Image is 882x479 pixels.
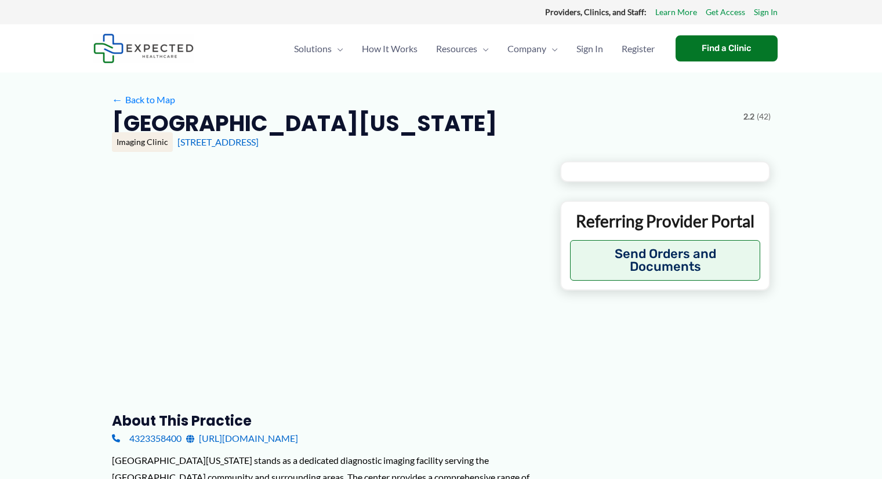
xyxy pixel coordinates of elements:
[546,28,558,69] span: Menu Toggle
[332,28,343,69] span: Menu Toggle
[545,7,647,17] strong: Providers, Clinics, and Staff:
[743,109,754,124] span: 2.2
[754,5,778,20] a: Sign In
[676,35,778,61] a: Find a Clinic
[706,5,745,20] a: Get Access
[353,28,427,69] a: How It Works
[436,28,477,69] span: Resources
[362,28,418,69] span: How It Works
[177,136,259,147] a: [STREET_ADDRESS]
[622,28,655,69] span: Register
[112,109,497,137] h2: [GEOGRAPHIC_DATA][US_STATE]
[186,430,298,447] a: [URL][DOMAIN_NAME]
[498,28,567,69] a: CompanyMenu Toggle
[757,109,771,124] span: (42)
[567,28,612,69] a: Sign In
[112,91,175,108] a: ←Back to Map
[507,28,546,69] span: Company
[112,412,542,430] h3: About this practice
[93,34,194,63] img: Expected Healthcare Logo - side, dark font, small
[112,132,173,152] div: Imaging Clinic
[294,28,332,69] span: Solutions
[576,28,603,69] span: Sign In
[612,28,664,69] a: Register
[655,5,697,20] a: Learn More
[570,211,761,231] p: Referring Provider Portal
[285,28,353,69] a: SolutionsMenu Toggle
[427,28,498,69] a: ResourcesMenu Toggle
[477,28,489,69] span: Menu Toggle
[285,28,664,69] nav: Primary Site Navigation
[570,240,761,281] button: Send Orders and Documents
[112,94,123,105] span: ←
[112,430,182,447] a: 4323358400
